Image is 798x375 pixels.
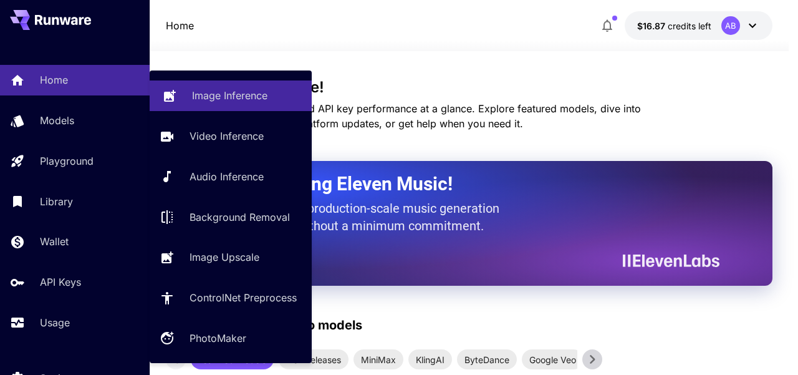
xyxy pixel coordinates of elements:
p: API Keys [40,275,81,290]
span: Check out your usage stats and API key performance at a glance. Explore featured models, dive int... [166,102,641,130]
a: Background Removal [150,202,312,232]
h2: Now Supporting Eleven Music! [197,172,711,196]
a: Image Upscale [150,242,312,273]
p: Audio Inference [190,169,264,184]
a: PhotoMaker [150,323,312,354]
a: Video Inference [150,121,312,152]
span: credits left [668,21,711,31]
div: AB [721,16,740,35]
p: ControlNet Preprocess [190,290,297,305]
span: Google Veo [522,353,584,366]
div: $16.86947 [637,19,711,32]
span: MiniMax [353,353,403,366]
p: Video Inference [190,129,264,144]
a: ControlNet Preprocess [150,283,312,313]
p: Home [166,18,194,33]
span: $16.87 [637,21,668,31]
span: New releases [279,353,349,366]
p: Home [40,72,68,87]
p: Models [40,113,74,128]
a: Image Inference [150,80,312,111]
h3: Welcome to Runware! [166,79,773,96]
p: Background Removal [190,210,290,225]
p: Usage [40,315,70,330]
span: KlingAI [408,353,452,366]
button: $16.86947 [625,11,772,40]
p: Library [40,194,73,209]
span: ByteDance [457,353,517,366]
a: Audio Inference [150,162,312,192]
p: Wallet [40,234,69,249]
p: Playground [40,153,94,168]
p: Image Inference [192,88,267,103]
nav: breadcrumb [166,18,194,33]
p: PhotoMaker [190,331,246,346]
p: The only way to get production-scale music generation from Eleven Labs without a minimum commitment. [197,200,509,235]
p: Image Upscale [190,250,259,265]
